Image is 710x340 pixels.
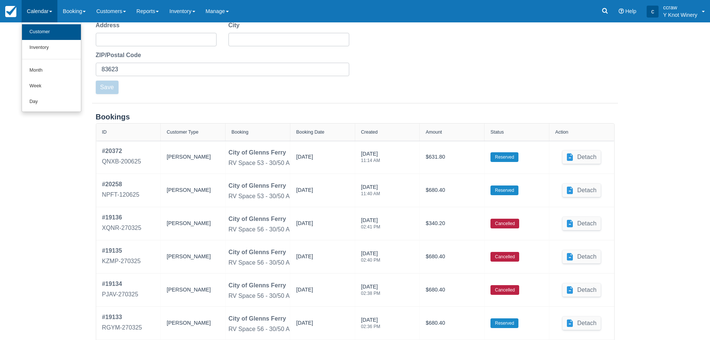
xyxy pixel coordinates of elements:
div: # 19135 [102,246,141,255]
div: [PERSON_NAME] [167,246,219,267]
div: 02:38 PM [361,291,381,296]
div: RV Space 56 - 30/50 Amp 35x58 Back In [228,325,338,334]
div: Status [490,130,504,135]
button: Detach [562,150,601,164]
label: City [228,21,243,30]
div: Amount [426,130,442,135]
div: [DATE] [296,219,313,231]
p: Y Knot Winery [663,11,697,19]
div: City of Glenns Ferry [228,314,286,323]
label: Reserved [490,185,518,195]
label: Cancelled [490,219,519,228]
div: 02:40 PM [361,258,381,262]
img: checkfront-main-nav-mini-logo.png [5,6,16,17]
span: Help [625,8,637,14]
div: $680.40 [426,313,478,334]
div: [DATE] [361,183,380,200]
div: QNXB-200625 [102,157,141,166]
div: [DATE] [361,316,381,333]
p: ccraw [663,4,697,11]
div: Bookings [96,112,615,122]
label: Cancelled [490,252,519,262]
i: Help [619,9,624,14]
div: # 19134 [102,280,139,288]
a: #19133RGYM-270325 [102,313,142,334]
div: [PERSON_NAME] [167,147,219,168]
div: RV Space 56 - 30/50 Amp 35x58 Back In [228,291,338,300]
div: 11:14 AM [361,158,380,163]
button: Detach [562,250,601,263]
div: [DATE] [361,150,380,167]
div: # 20372 [102,147,141,156]
div: [DATE] [361,250,381,267]
a: #20258NPFT-120625 [102,180,140,201]
button: Detach [562,184,601,197]
div: $680.40 [426,180,478,201]
div: [PERSON_NAME] [167,213,219,234]
ul: Calendar [22,22,81,112]
a: Day [22,94,81,110]
div: [PERSON_NAME] [167,313,219,334]
div: Customer Type [167,130,198,135]
button: Detach [562,283,601,297]
div: $680.40 [426,246,478,267]
div: [PERSON_NAME] [167,180,219,201]
div: PJAV-270325 [102,290,139,299]
div: # 19136 [102,213,142,222]
div: XQNR-270325 [102,224,142,233]
div: # 20258 [102,180,140,189]
div: Booking [231,130,249,135]
div: # 19133 [102,313,142,322]
label: Reserved [490,152,518,162]
div: City of Glenns Ferry [228,181,286,190]
div: KZMP-270325 [102,257,141,266]
a: #19134PJAV-270325 [102,280,139,300]
div: [DATE] [296,153,313,164]
div: 11:40 AM [361,191,380,196]
div: RV Space 53 - 30/50 Amp 35x58 Back In [228,192,338,201]
div: $631.80 [426,147,478,168]
div: 02:36 PM [361,324,381,329]
div: NPFT-120625 [102,190,140,199]
a: #19136XQNR-270325 [102,213,142,234]
div: City of Glenns Ferry [228,215,286,224]
div: RGYM-270325 [102,323,142,332]
a: Month [22,63,81,78]
label: ZIP/Postal Code [96,51,144,60]
button: Detach [562,316,601,330]
label: Address [96,21,123,30]
div: 02:41 PM [361,225,381,229]
div: c [647,6,659,18]
div: RV Space 53 - 30/50 Amp 35x58 Back In [228,159,338,168]
a: Inventory [22,40,81,56]
a: #20372QNXB-200625 [102,147,141,168]
div: City of Glenns Ferry [228,281,286,290]
div: Action [555,130,568,135]
div: Booking Date [296,130,325,135]
div: ID [102,130,107,135]
button: Detach [562,217,601,230]
div: [DATE] [296,319,313,330]
div: RV Space 56 - 30/50 Amp 35x58 Back In [228,225,338,234]
div: [DATE] [361,283,381,300]
div: Created [361,130,378,135]
div: City of Glenns Ferry [228,148,286,157]
a: Customer [22,24,81,40]
div: [DATE] [296,253,313,264]
div: [DATE] [361,216,381,234]
div: [DATE] [296,186,313,197]
a: Week [22,78,81,94]
div: $340.20 [426,213,478,234]
label: Cancelled [490,285,519,295]
a: #19135KZMP-270325 [102,246,141,267]
div: RV Space 56 - 30/50 Amp 35x58 Back In [228,258,338,267]
label: Reserved [490,318,518,328]
div: [DATE] [296,286,313,297]
div: City of Glenns Ferry [228,248,286,257]
div: [PERSON_NAME] [167,280,219,300]
div: $680.40 [426,280,478,300]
